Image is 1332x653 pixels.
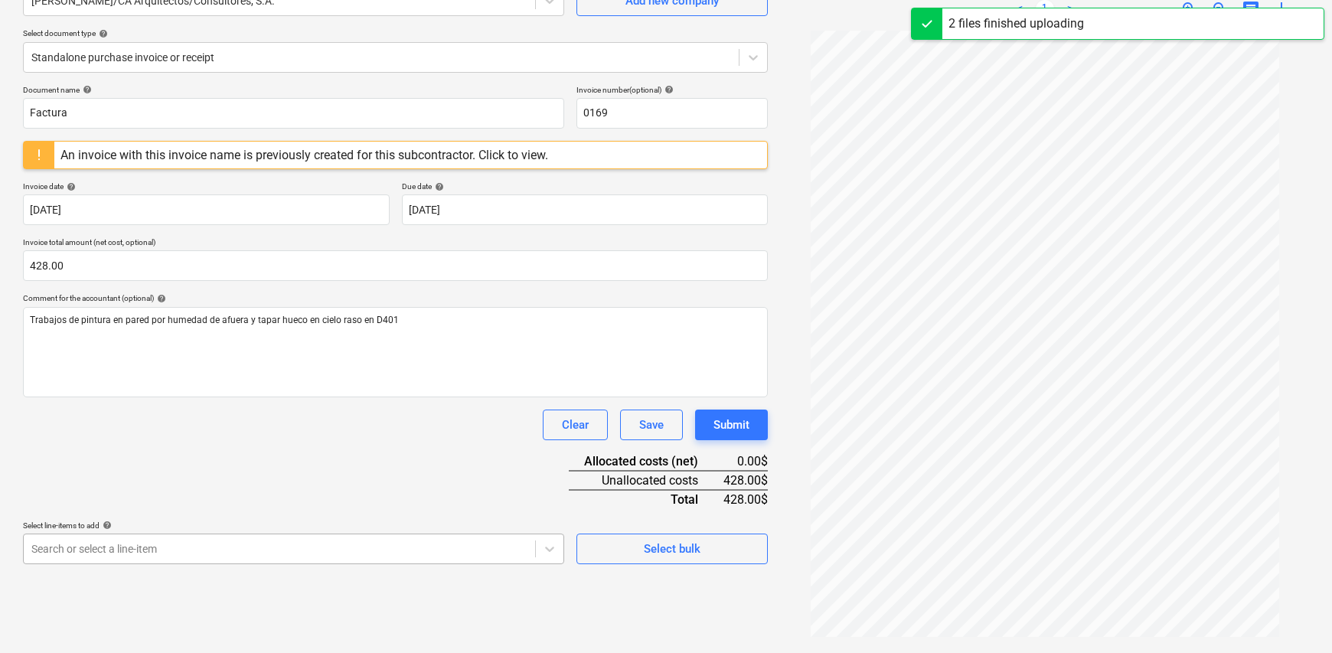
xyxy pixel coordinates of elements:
[569,490,723,508] div: Total
[661,85,674,94] span: help
[23,521,564,531] div: Select line-items to add
[723,471,768,490] div: 428.00$
[60,148,548,162] div: An invoice with this invoice name is previously created for this subcontractor. Click to view.
[562,415,589,435] div: Clear
[576,85,768,95] div: Invoice number (optional)
[23,28,768,38] div: Select document type
[23,194,390,225] input: Invoice date not specified
[402,181,769,191] div: Due date
[1255,580,1332,653] iframe: Chat Widget
[620,410,683,440] button: Save
[644,539,700,559] div: Select bulk
[948,15,1084,33] div: 2 files finished uploading
[1255,580,1332,653] div: Widget de chat
[723,490,768,508] div: 428.00$
[576,534,768,564] button: Select bulk
[569,471,723,490] div: Unallocated costs
[23,181,390,191] div: Invoice date
[723,452,768,471] div: 0.00$
[30,315,399,325] span: Trabajos de pintura en pared por humedad de afuera y tapar hueco en cielo raso en D401
[23,98,564,129] input: Document name
[23,85,564,95] div: Document name
[402,194,769,225] input: Due date not specified
[569,452,723,471] div: Allocated costs (net)
[96,29,108,38] span: help
[64,182,76,191] span: help
[713,415,749,435] div: Submit
[695,410,768,440] button: Submit
[23,293,768,303] div: Comment for the accountant (optional)
[576,98,768,129] input: Invoice number
[432,182,444,191] span: help
[23,237,768,250] p: Invoice total amount (net cost, optional)
[154,294,166,303] span: help
[23,250,768,281] input: Invoice total amount (net cost, optional)
[639,415,664,435] div: Save
[100,521,112,530] span: help
[543,410,608,440] button: Clear
[80,85,92,94] span: help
